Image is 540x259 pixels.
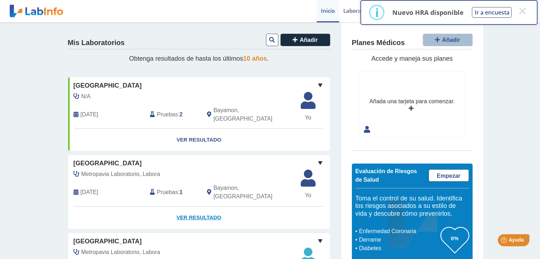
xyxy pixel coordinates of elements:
[81,170,160,178] span: Metropavia Laboratorio, Labora
[73,237,142,246] span: [GEOGRAPHIC_DATA]
[144,184,202,201] div: :
[357,244,441,253] li: Diabetes
[129,55,268,62] span: Obtenga resultados de hasta los últimos .
[68,129,330,151] a: Ver Resultado
[355,195,469,218] h5: Toma el control de su salud. Identifica los riesgos asociados a su estilo de vida y descubre cómo...
[423,34,473,46] button: Añadir
[357,227,441,236] li: Enfermedad Coronaria
[369,97,454,106] div: Añada una tarjeta para comenzar.
[213,106,292,123] span: Bayamon, PR
[280,34,330,46] button: Añadir
[442,37,460,43] span: Añadir
[81,92,91,101] span: N/A
[73,159,142,168] span: [GEOGRAPHIC_DATA]
[357,236,441,244] li: Derrame
[81,188,98,197] span: 2025-08-25
[180,189,183,195] b: 1
[437,173,460,179] span: Empezar
[371,55,453,62] span: Accede y maneja sus planes
[157,188,178,197] span: Pruebas
[516,5,529,17] button: Close this dialog
[73,81,142,90] span: [GEOGRAPHIC_DATA]
[157,110,178,119] span: Pruebas
[144,106,202,123] div: :
[352,39,405,47] h4: Planes Médicos
[180,111,183,117] b: 2
[68,206,330,229] a: Ver Resultado
[68,39,125,47] h4: Mis Laboratorios
[300,37,318,43] span: Añadir
[477,231,532,251] iframe: Help widget launcher
[296,114,320,122] span: Yo
[243,55,267,62] span: 10 años
[81,248,160,257] span: Metropavia Laboratorio, Labora
[392,8,463,17] p: Nuevo HRA disponible
[296,191,320,200] span: Yo
[441,234,469,243] h3: 0%
[472,7,512,18] button: Ir a encuesta
[81,110,98,119] span: 2022-10-28
[375,6,378,19] div: i
[355,168,417,183] span: Evaluación de Riesgos de Salud
[213,184,292,201] span: Bayamon, PR
[429,169,469,182] a: Empezar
